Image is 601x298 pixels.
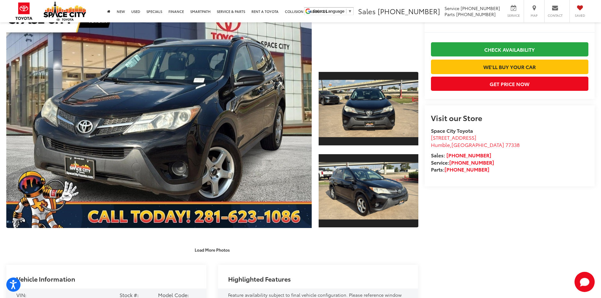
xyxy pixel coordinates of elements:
[446,151,491,159] a: [PHONE_NUMBER]
[445,166,489,173] a: [PHONE_NUMBER]
[445,5,459,11] span: Service
[573,13,587,18] span: Saved
[431,166,489,173] strong: Parts:
[431,60,588,74] a: We'll Buy Your Car
[313,9,345,14] span: Select Language
[431,134,476,141] span: [STREET_ADDRESS]
[319,71,418,146] a: Expand Photo 1
[16,275,75,282] h2: Vehicle Information
[431,134,520,148] a: [STREET_ADDRESS] Humble,[GEOGRAPHIC_DATA] 77338
[313,9,352,14] a: Select Language​
[461,5,500,11] span: [PHONE_NUMBER]
[431,77,588,91] button: Get Price Now
[431,159,494,166] strong: Service:
[431,141,450,148] span: Humble
[548,13,563,18] span: Contact
[317,80,419,137] img: 2013 Toyota RAV4 LE
[431,114,588,122] h2: Visit our Store
[378,6,440,16] span: [PHONE_NUMBER]
[228,275,291,282] h2: Highlighted Features
[505,141,520,148] span: 77338
[445,11,455,17] span: Parts
[358,6,376,16] span: Sales
[527,13,541,18] span: Map
[574,272,595,292] button: Toggle Chat Window
[348,9,352,14] span: ▼
[431,151,445,159] span: Sales:
[431,42,588,56] a: Check Availability
[317,162,419,219] img: 2013 Toyota RAV4 LE
[456,11,496,17] span: [PHONE_NUMBER]
[451,141,504,148] span: [GEOGRAPHIC_DATA]
[574,272,595,292] svg: Start Chat
[431,127,473,134] strong: Space City Toyota
[319,154,418,228] a: Expand Photo 2
[506,13,521,18] span: Service
[431,141,520,148] span: ,
[449,159,494,166] a: [PHONE_NUMBER]
[190,244,234,255] button: Load More Photos
[44,1,86,21] img: Space City Toyota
